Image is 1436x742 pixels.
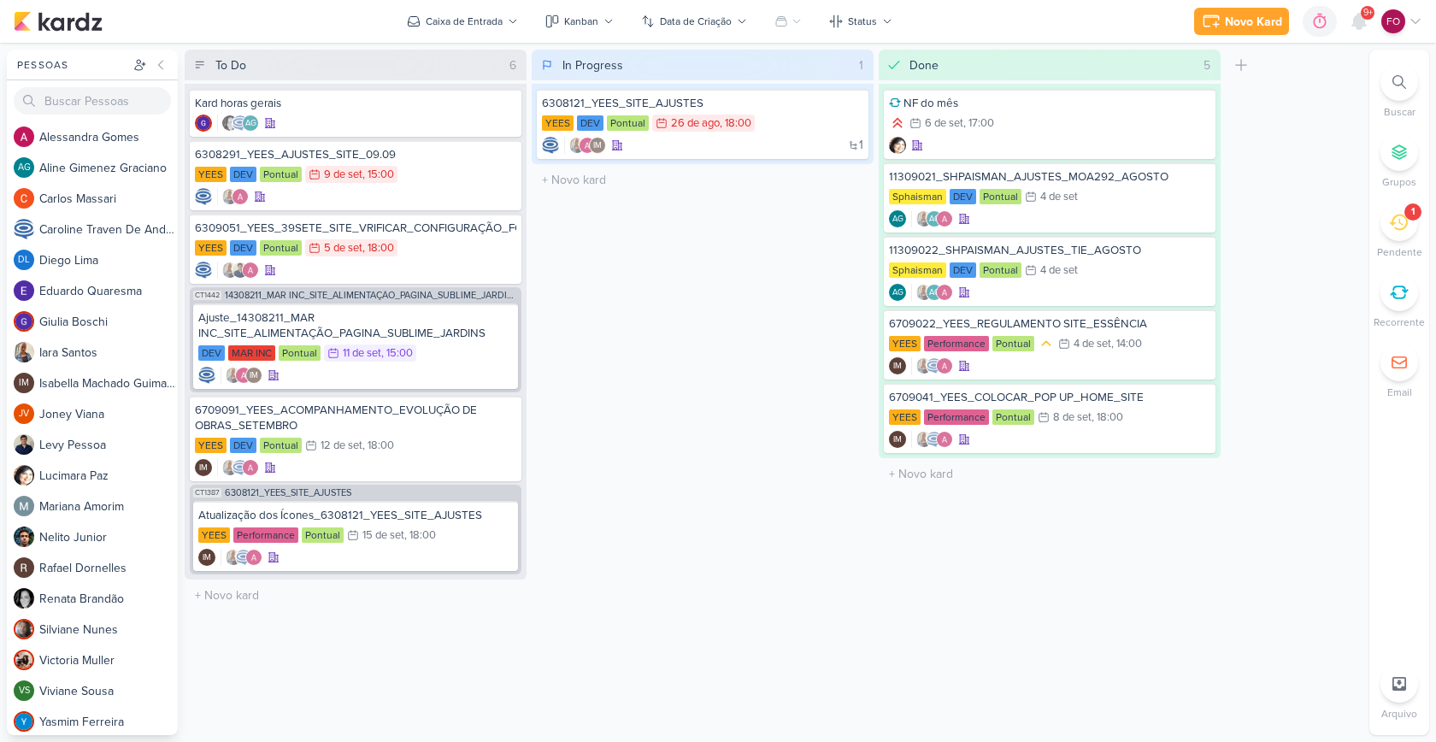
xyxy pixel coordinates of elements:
[579,137,596,154] img: Alessandra Gomes
[217,262,259,279] div: Colaboradores: Iara Santos, Levy Pessoa, Alessandra Gomes
[198,345,225,361] div: DEV
[889,284,906,301] div: Aline Gimenez Graciano
[14,280,34,301] img: Eduardo Quaresma
[198,310,513,341] div: Ajuste_14308211_MAR INC_SITE_ALIMENTAÇÃO_PAGINA_SUBLIME_JARDINS
[892,289,903,297] p: AG
[279,345,321,361] div: Pontual
[882,462,1217,486] input: + Novo kard
[39,159,178,177] div: A l i n e G i m e n e z G r a c i a n o
[324,169,362,180] div: 9 de set
[1040,265,1078,276] div: 4 de set
[915,357,933,374] img: Iara Santos
[14,250,34,270] div: Diego Lima
[221,188,238,205] img: Iara Santos
[232,115,249,132] img: Caroline Traven De Andrade
[242,262,259,279] img: Alessandra Gomes
[889,137,906,154] div: Criador(a): Lucimara Paz
[39,374,178,392] div: I s a b e l l a M a c h a d o G u i m a r ã e s
[217,459,259,476] div: Colaboradores: Iara Santos, Caroline Traven De Andrade, Alessandra Gomes
[39,559,178,577] div: R a f a e l D o r n e l l e s
[936,210,953,227] img: Alessandra Gomes
[195,221,516,236] div: 6309051_YEES_39SETE_SITE_VRIFICAR_CONFIGURAÇÃO_FORMULÁRIO
[39,498,178,515] div: M a r i a n a A m o r i m
[195,262,212,279] img: Caroline Traven De Andrade
[39,128,178,146] div: A l e s s a n d r a G o m e s
[14,219,34,239] img: Caroline Traven De Andrade
[926,210,943,227] div: Aline Gimenez Graciano
[14,57,130,73] div: Pessoas
[1111,339,1142,350] div: , 14:00
[852,56,870,74] div: 1
[889,284,906,301] div: Criador(a): Aline Gimenez Graciano
[936,284,953,301] img: Alessandra Gomes
[889,336,921,351] div: YEES
[892,215,903,224] p: AG
[195,403,516,433] div: 6709091_YEES_ACOMPANHAMENTO_EVOLUÇÃO DE OBRAS_SETEMBRO
[607,115,649,131] div: Pontual
[1092,412,1123,423] div: , 18:00
[362,440,394,451] div: , 18:00
[924,409,989,425] div: Performance
[980,262,1021,278] div: Pontual
[1038,335,1055,352] div: Prioridade Média
[321,440,362,451] div: 12 de set
[235,367,252,384] img: Alessandra Gomes
[1387,385,1412,400] p: Email
[225,291,518,300] span: 14308211_MAR INC_SITE_ALIMENTAÇÃO_PAGINA_SUBLIME_JARDINS
[14,373,34,393] div: Isabella Machado Guimarães
[221,367,262,384] div: Colaboradores: Iara Santos, Alessandra Gomes, Isabella Machado Guimarães
[228,345,275,361] div: MAR INC
[671,118,720,129] div: 26 de ago
[889,137,906,154] img: Lucimara Paz
[889,431,906,448] div: Isabella Machado Guimarães
[235,549,252,566] img: Caroline Traven De Andrade
[232,188,249,205] img: Alessandra Gomes
[589,137,606,154] div: Isabella Machado Guimarães
[1053,412,1092,423] div: 8 de set
[14,619,34,639] img: Silviane Nunes
[14,650,34,670] img: Victoria Muller
[936,431,953,448] img: Alessandra Gomes
[230,438,256,453] div: DEV
[39,467,178,485] div: L u c i m a r a P a z
[18,163,31,173] p: AG
[39,344,178,362] div: I a r a S a n t o s
[221,115,238,132] img: Renata Brandão
[1225,13,1282,31] div: Novo Kard
[889,316,1210,332] div: 6709022_YEES_REGULAMENTO SITE_ESSÊNCIA
[14,496,34,516] img: Mariana Amorim
[889,169,1210,185] div: 11309021_SHPAISMAN_AJUSTES_MOA292_AGOSTO
[230,167,256,182] div: DEV
[911,210,953,227] div: Colaboradores: Iara Santos, Aline Gimenez Graciano, Alessandra Gomes
[1040,191,1078,203] div: 4 de set
[233,527,298,543] div: Performance
[198,549,215,566] div: Isabella Machado Guimarães
[245,120,256,128] p: AG
[1194,8,1289,35] button: Novo Kard
[195,147,516,162] div: 6308291_YEES_AJUSTES_SITE_09.09
[198,367,215,384] img: Caroline Traven De Andrade
[915,431,933,448] img: Iara Santos
[14,680,34,701] div: Viviane Sousa
[260,438,302,453] div: Pontual
[198,549,215,566] div: Criador(a): Isabella Machado Guimarães
[1386,14,1400,29] p: FO
[542,137,559,154] img: Caroline Traven De Andrade
[19,409,29,419] p: JV
[39,621,178,639] div: S i l v i a n e N u n e s
[503,56,523,74] div: 6
[18,256,30,265] p: DL
[535,168,870,192] input: + Novo kard
[889,390,1210,405] div: 6709041_YEES_COLOCAR_POP UP_HOME_SITE
[926,284,943,301] div: Aline Gimenez Graciano
[195,167,227,182] div: YEES
[14,557,34,578] img: Rafael Dornelles
[1377,244,1422,260] p: Pendente
[1363,6,1373,20] span: 9+
[195,96,516,111] div: Kard horas gerais
[198,527,230,543] div: YEES
[889,431,906,448] div: Criador(a): Isabella Machado Guimarães
[39,282,178,300] div: E d u a r d o Q u a r e s m a
[39,528,178,546] div: N e l i t o J u n i o r
[39,190,178,208] div: C a r l o s M a s s a r i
